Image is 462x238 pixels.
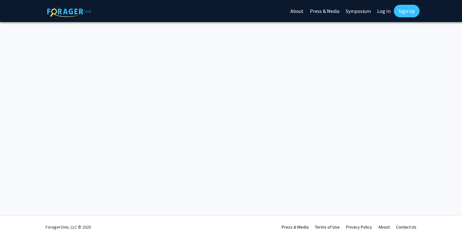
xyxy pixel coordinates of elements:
a: Press & Media [282,224,309,230]
div: ForagerOne, LLC © 2025 [46,216,91,238]
a: Privacy Policy [346,224,372,230]
a: Terms of Use [315,224,340,230]
img: ForagerOne Logo [47,6,91,17]
a: Sign Up [394,5,420,17]
a: About [378,224,390,230]
a: Contact Us [396,224,416,230]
